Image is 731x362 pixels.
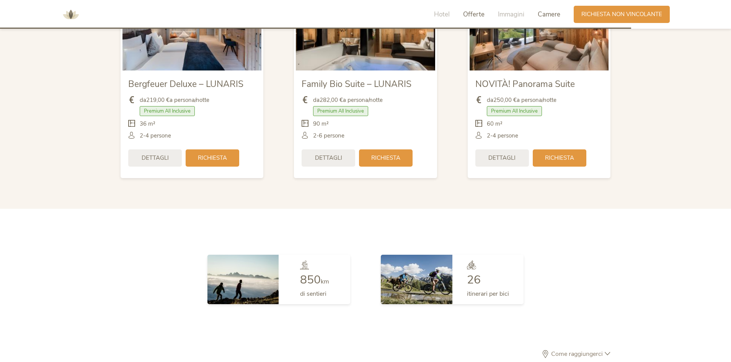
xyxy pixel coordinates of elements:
[487,106,542,116] span: Premium All Inclusive
[300,290,326,298] span: di sentieri
[142,154,169,162] span: Dettagli
[467,272,481,288] span: 26
[549,351,605,357] span: Come raggiungerci
[463,10,485,19] span: Offerte
[487,132,518,140] span: 2-4 persone
[498,10,524,19] span: Immagini
[493,96,517,104] b: 250,00 €
[538,10,560,19] span: Camere
[488,154,516,162] span: Dettagli
[198,154,227,162] span: Richiesta
[140,106,195,116] span: Premium All Inclusive
[371,154,400,162] span: Richiesta
[313,96,383,104] span: da a persona/notte
[320,96,343,104] b: 282,00 €
[128,78,243,90] span: Bergfeuer Deluxe – LUNARIS
[302,78,411,90] span: Family Bio Suite – LUNARIS
[140,132,171,140] span: 2-4 persone
[321,277,329,286] span: km
[140,96,209,104] span: da a persona/notte
[581,10,662,18] span: Richiesta non vincolante
[434,10,450,19] span: Hotel
[487,120,503,128] span: 60 m²
[140,120,155,128] span: 36 m²
[475,78,575,90] span: NOVITÀ! Panorama Suite
[545,154,574,162] span: Richiesta
[313,106,368,116] span: Premium All Inclusive
[467,290,509,298] span: itinerari per bici
[59,11,82,17] a: AMONTI & LUNARIS Wellnessresort
[59,3,82,26] img: AMONTI & LUNARIS Wellnessresort
[315,154,342,162] span: Dettagli
[313,132,344,140] span: 2-6 persone
[146,96,170,104] b: 219,00 €
[300,272,321,288] span: 850
[313,120,329,128] span: 90 m²
[487,96,556,104] span: da a persona/notte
